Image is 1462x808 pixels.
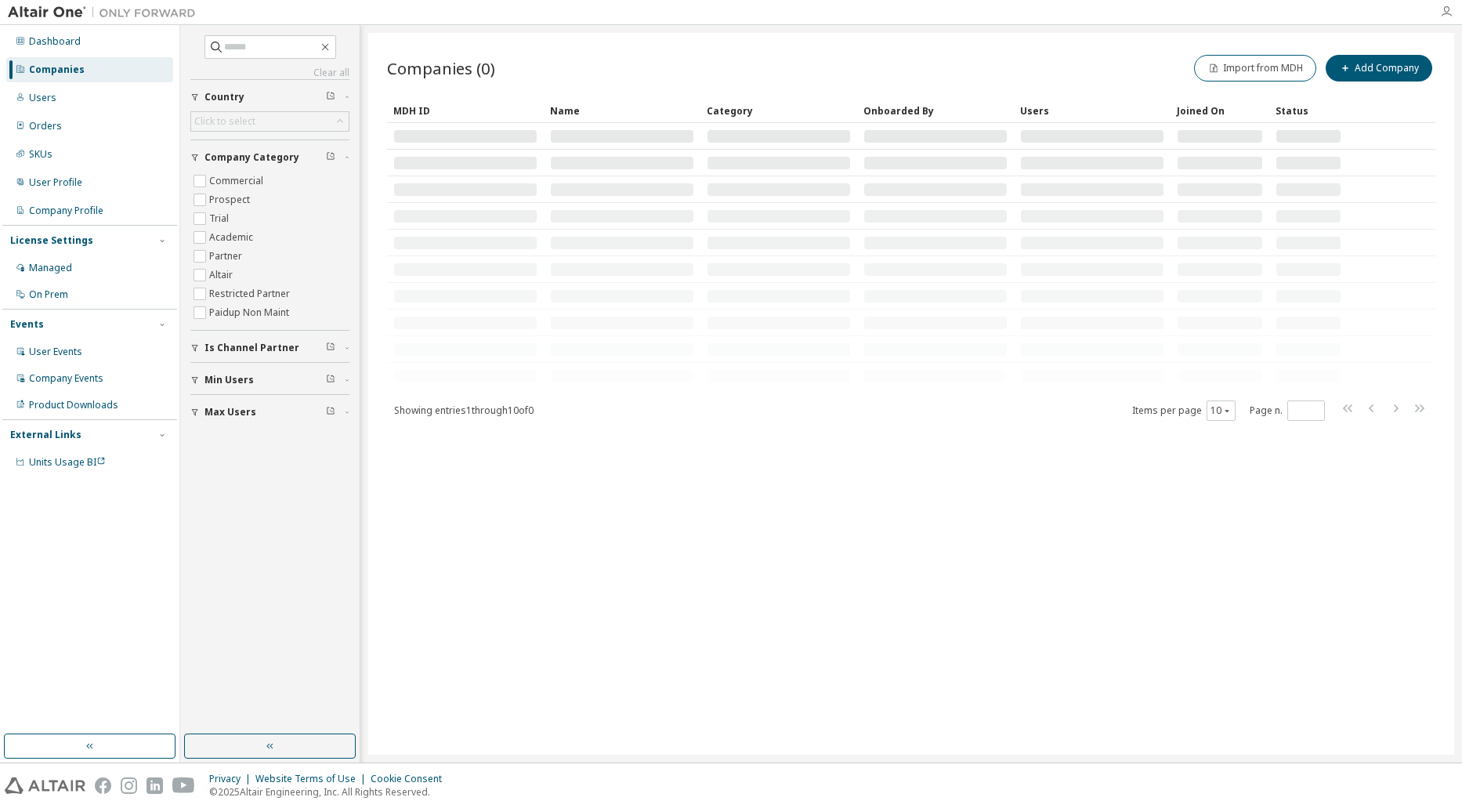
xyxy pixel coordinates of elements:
span: Min Users [204,374,254,386]
label: Academic [209,228,256,247]
span: Is Channel Partner [204,342,299,354]
span: Units Usage BI [29,455,106,469]
div: Website Terms of Use [255,773,371,785]
button: Country [190,80,349,114]
button: Add Company [1326,55,1432,82]
button: 10 [1210,404,1232,417]
div: Companies [29,63,85,76]
div: On Prem [29,288,68,301]
div: Cookie Consent [371,773,451,785]
div: Click to select [191,112,349,131]
div: License Settings [10,234,93,247]
div: Click to select [194,115,255,128]
img: instagram.svg [121,777,137,794]
span: Showing entries 1 through 10 of 0 [394,404,534,417]
span: Companies (0) [387,57,495,79]
label: Partner [209,247,245,266]
span: Page n. [1250,400,1325,421]
a: Clear all [190,67,349,79]
span: Clear filter [326,151,335,164]
div: Onboarded By [863,98,1008,123]
span: Country [204,91,244,103]
div: Product Downloads [29,399,118,411]
label: Altair [209,266,236,284]
img: Altair One [8,5,204,20]
div: Users [1020,98,1164,123]
div: Company Profile [29,205,103,217]
button: Is Channel Partner [190,331,349,365]
div: Privacy [209,773,255,785]
div: Managed [29,262,72,274]
span: Max Users [204,406,256,418]
label: Trial [209,209,232,228]
span: Company Category [204,151,299,164]
label: Paidup Non Maint [209,303,292,322]
button: Import from MDH [1194,55,1316,82]
label: Restricted Partner [209,284,293,303]
div: Users [29,92,56,104]
div: Status [1276,98,1341,123]
div: Category [707,98,851,123]
img: facebook.svg [95,777,111,794]
div: Orders [29,120,62,132]
div: External Links [10,429,81,441]
span: Clear filter [326,406,335,418]
p: © 2025 Altair Engineering, Inc. All Rights Reserved. [209,785,451,799]
div: Dashboard [29,35,81,48]
button: Min Users [190,363,349,397]
img: youtube.svg [172,777,195,794]
label: Commercial [209,172,266,190]
button: Company Category [190,140,349,175]
div: Events [10,318,44,331]
div: SKUs [29,148,52,161]
span: Clear filter [326,374,335,386]
div: User Profile [29,176,82,189]
img: altair_logo.svg [5,777,85,794]
div: Joined On [1177,98,1263,123]
span: Clear filter [326,342,335,354]
label: Prospect [209,190,253,209]
button: Max Users [190,395,349,429]
div: Name [550,98,694,123]
div: MDH ID [393,98,537,123]
span: Clear filter [326,91,335,103]
span: Items per page [1132,400,1236,421]
div: Company Events [29,372,103,385]
img: linkedin.svg [147,777,163,794]
div: User Events [29,346,82,358]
